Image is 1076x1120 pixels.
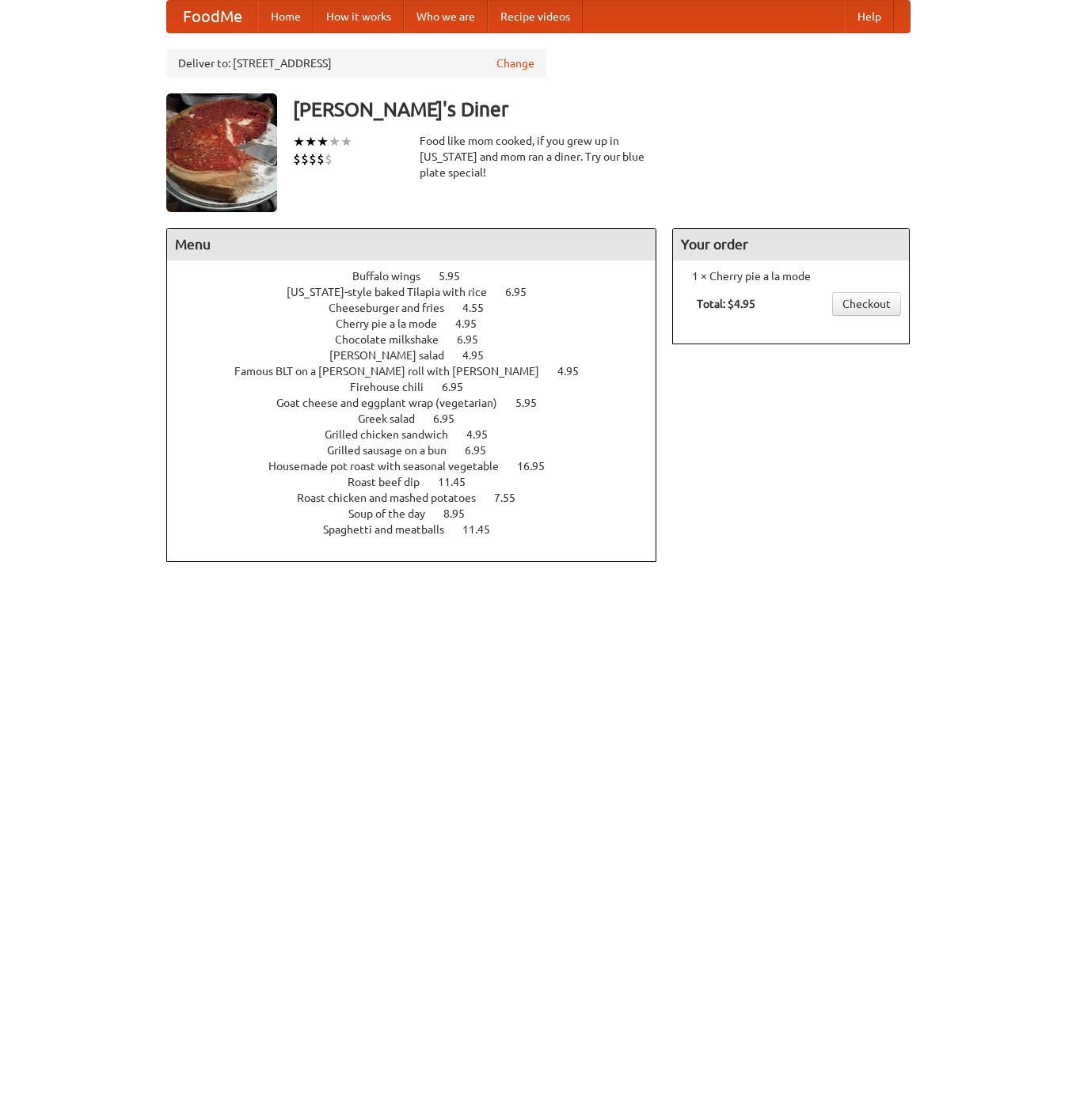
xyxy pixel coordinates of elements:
[517,460,561,473] span: 16.95
[327,444,515,457] a: Grilled sausage on a bun 6.95
[325,428,517,441] a: Grilled chicken sandwich 4.95
[287,286,503,298] span: [US_STATE]-style baked Tilapia with rice
[317,150,325,168] li: $
[234,365,555,378] span: Famous BLT on a [PERSON_NAME] roll with [PERSON_NAME]
[348,507,441,520] span: Soup of the day
[335,333,454,346] span: Chocolate milkshake
[297,492,545,504] a: Roast chicken and mashed potatoes 7.55
[438,476,481,488] span: 11.45
[234,365,608,378] a: Famous BLT on a [PERSON_NAME] roll with [PERSON_NAME] 4.95
[358,412,431,425] span: Greek salad
[457,333,494,346] span: 6.95
[488,1,583,32] a: Recipe videos
[329,302,460,314] span: Cheeseburger and fries
[462,349,500,362] span: 4.95
[166,49,546,78] div: Deliver to: [STREET_ADDRESS]
[276,397,566,409] a: Goat cheese and eggplant wrap (vegetarian) 5.95
[348,507,494,520] a: Soup of the day 8.95
[462,523,506,536] span: 11.45
[496,55,534,71] a: Change
[314,1,404,32] a: How it works
[166,93,277,212] img: angular.jpg
[340,133,352,150] li: ★
[293,93,911,125] h3: [PERSON_NAME]'s Diner
[352,270,489,283] a: Buffalo wings 5.95
[348,476,495,488] a: Roast beef dip 11.45
[167,229,656,260] h4: Menu
[832,292,901,316] a: Checkout
[336,317,506,330] a: Cherry pie a la mode 4.95
[505,286,542,298] span: 6.95
[443,507,481,520] span: 8.95
[293,133,305,150] li: ★
[462,302,500,314] span: 4.55
[317,133,329,150] li: ★
[323,523,460,536] span: Spaghetti and meatballs
[258,1,314,32] a: Home
[439,270,476,283] span: 5.95
[465,444,502,457] span: 6.95
[845,1,894,32] a: Help
[329,302,513,314] a: Cheeseburger and fries 4.55
[466,428,504,441] span: 4.95
[167,1,258,32] a: FoodMe
[358,412,484,425] a: Greek salad 6.95
[673,229,909,260] h4: Your order
[287,286,556,298] a: [US_STATE]-style baked Tilapia with rice 6.95
[268,460,515,473] span: Housemade pot roast with seasonal vegetable
[350,381,439,393] span: Firehouse chili
[268,460,574,473] a: Housemade pot roast with seasonal vegetable 16.95
[515,397,553,409] span: 5.95
[325,150,333,168] li: $
[350,381,492,393] a: Firehouse chili 6.95
[335,333,508,346] a: Chocolate milkshake 6.95
[325,428,464,441] span: Grilled chicken sandwich
[433,412,470,425] span: 6.95
[455,317,492,330] span: 4.95
[557,365,595,378] span: 4.95
[697,298,755,310] b: Total: $4.95
[297,492,492,504] span: Roast chicken and mashed potatoes
[329,349,460,362] span: [PERSON_NAME] salad
[420,133,657,180] div: Food like mom cooked, if you grew up in [US_STATE] and mom ran a diner. Try our blue plate special!
[494,492,531,504] span: 7.55
[276,397,513,409] span: Goat cheese and eggplant wrap (vegetarian)
[442,381,479,393] span: 6.95
[329,133,340,150] li: ★
[352,270,436,283] span: Buffalo wings
[329,349,513,362] a: [PERSON_NAME] salad 4.95
[323,523,519,536] a: Spaghetti and meatballs 11.45
[404,1,488,32] a: Who we are
[327,444,462,457] span: Grilled sausage on a bun
[305,133,317,150] li: ★
[309,150,317,168] li: $
[293,150,301,168] li: $
[301,150,309,168] li: $
[336,317,453,330] span: Cherry pie a la mode
[348,476,435,488] span: Roast beef dip
[681,268,901,284] li: 1 × Cherry pie a la mode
